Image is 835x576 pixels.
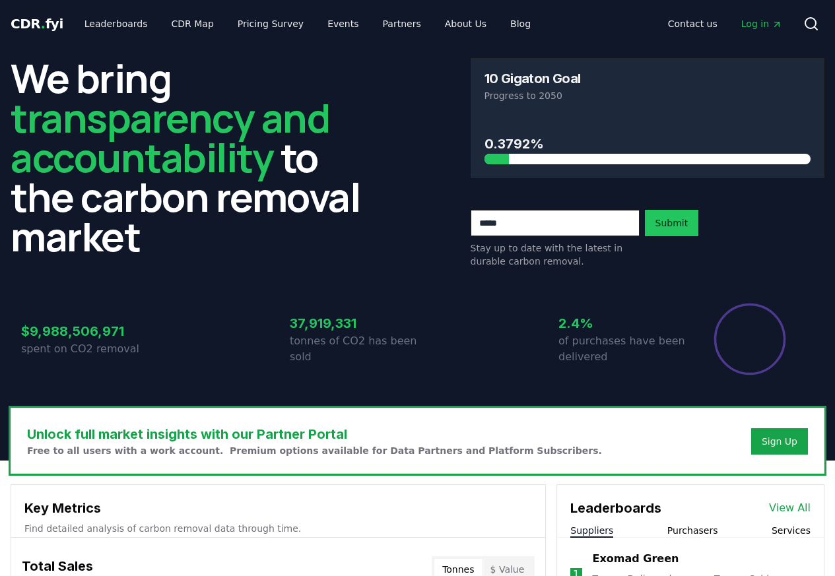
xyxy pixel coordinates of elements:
[772,524,811,537] button: Services
[667,524,718,537] button: Purchasers
[74,12,158,36] a: Leaderboards
[317,12,369,36] a: Events
[21,321,149,341] h3: $9,988,506,971
[290,313,418,333] h3: 37,919,331
[24,522,532,535] p: Find detailed analysis of carbon removal data through time.
[558,313,686,333] h3: 2.4%
[372,12,432,36] a: Partners
[471,241,640,268] p: Stay up to date with the latest in durable carbon removal.
[227,12,314,36] a: Pricing Survey
[21,341,149,357] p: spent on CO2 removal
[24,498,532,518] h3: Key Metrics
[11,58,365,256] h2: We bring to the carbon removal market
[570,524,613,537] button: Suppliers
[27,444,602,457] p: Free to all users with a work account. Premium options available for Data Partners and Platform S...
[11,16,63,32] span: CDR fyi
[11,90,329,184] span: transparency and accountability
[657,12,793,36] nav: Main
[657,12,728,36] a: Contact us
[290,333,418,365] p: tonnes of CO2 has been sold
[731,12,793,36] a: Log in
[41,16,46,32] span: .
[484,134,811,154] h3: 0.3792%
[762,435,797,448] a: Sign Up
[500,12,541,36] a: Blog
[161,12,224,36] a: CDR Map
[741,17,782,30] span: Log in
[27,424,602,444] h3: Unlock full market insights with our Partner Portal
[434,12,497,36] a: About Us
[558,333,686,365] p: of purchases have been delivered
[74,12,541,36] nav: Main
[484,72,581,85] h3: 10 Gigaton Goal
[570,498,661,518] h3: Leaderboards
[751,428,808,455] button: Sign Up
[593,551,679,567] a: Exomad Green
[11,15,63,33] a: CDR.fyi
[769,500,811,516] a: View All
[645,210,699,236] button: Submit
[713,302,787,376] div: Percentage of sales delivered
[484,89,811,102] p: Progress to 2050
